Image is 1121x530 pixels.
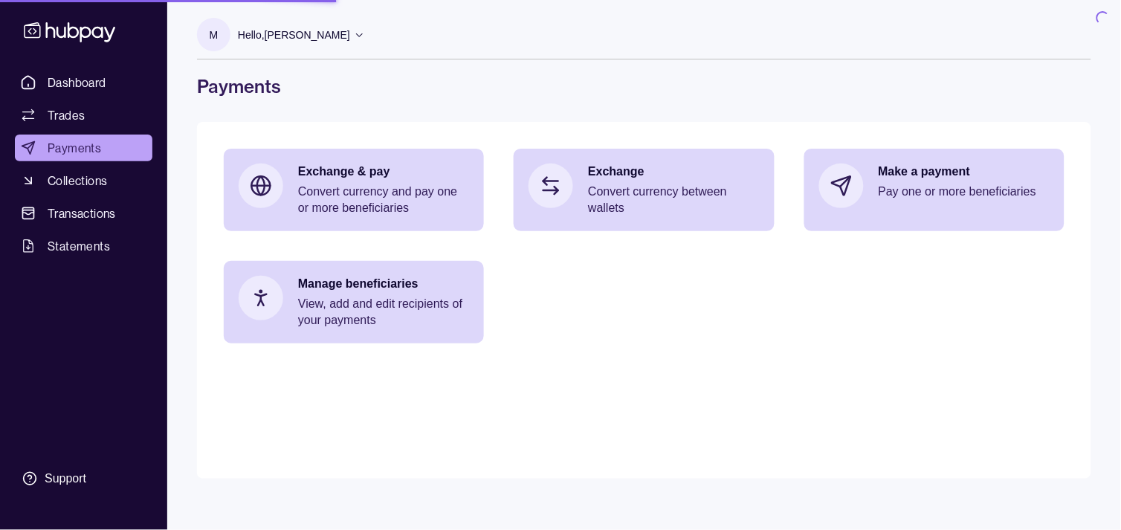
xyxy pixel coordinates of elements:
[514,149,774,231] a: ExchangeConvert currency between wallets
[15,69,152,96] a: Dashboard
[15,135,152,161] a: Payments
[210,27,219,43] p: M
[879,164,1050,180] p: Make a payment
[15,102,152,129] a: Trades
[48,139,101,157] span: Payments
[298,296,469,329] p: View, add and edit recipients of your payments
[224,261,484,343] a: Manage beneficiariesView, add and edit recipients of your payments
[588,184,759,216] p: Convert currency between wallets
[804,149,1065,223] a: Make a paymentPay one or more beneficiaries
[48,106,85,124] span: Trades
[48,204,116,222] span: Transactions
[48,237,110,255] span: Statements
[588,164,759,180] p: Exchange
[15,463,152,494] a: Support
[298,184,469,216] p: Convert currency and pay one or more beneficiaries
[298,276,469,292] p: Manage beneficiaries
[15,167,152,194] a: Collections
[15,233,152,259] a: Statements
[45,471,86,487] div: Support
[15,200,152,227] a: Transactions
[48,172,107,190] span: Collections
[298,164,469,180] p: Exchange & pay
[197,74,1091,98] h1: Payments
[238,27,350,43] p: Hello, [PERSON_NAME]
[48,74,106,91] span: Dashboard
[224,149,484,231] a: Exchange & payConvert currency and pay one or more beneficiaries
[879,184,1050,200] p: Pay one or more beneficiaries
